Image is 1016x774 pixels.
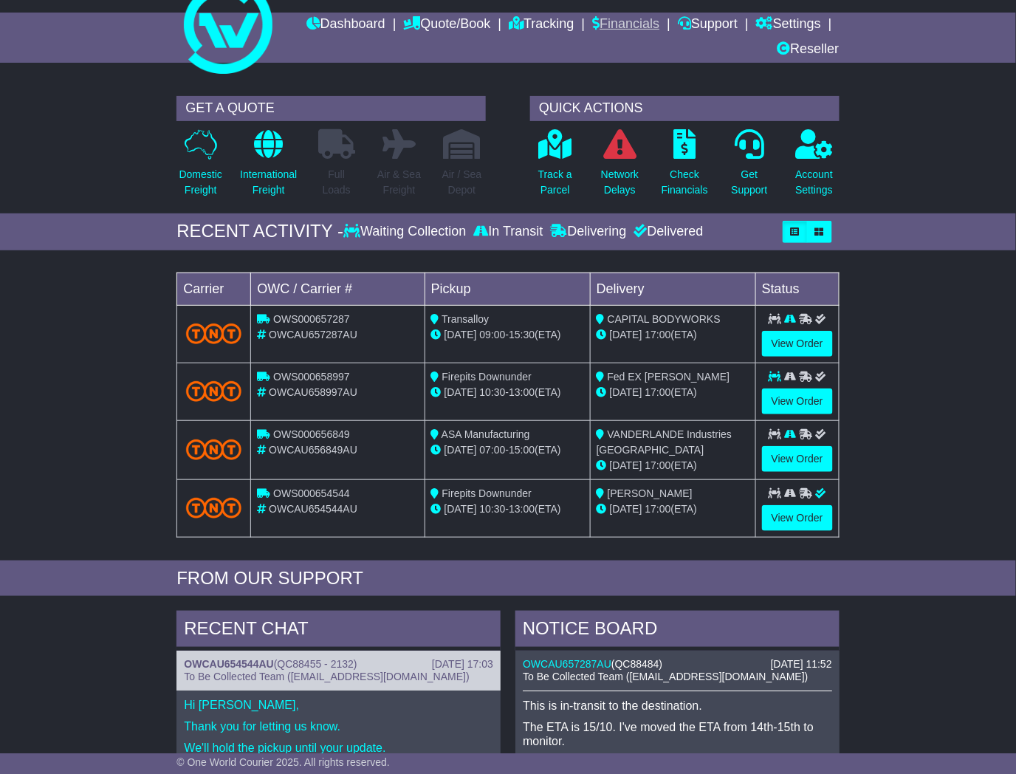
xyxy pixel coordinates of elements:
div: NOTICE BOARD [515,611,840,651]
span: [DATE] [444,386,477,398]
p: Air & Sea Freight [377,167,421,198]
span: VANDERLANDE Industries [GEOGRAPHIC_DATA] [597,428,732,456]
p: Air / Sea Depot [442,167,482,198]
a: Settings [756,13,821,38]
span: ASA Manufacturing [442,428,530,440]
span: Transalloy [442,313,489,325]
p: We'll hold the pickup until your update. [184,741,493,755]
div: QUICK ACTIONS [530,96,840,121]
span: 10:30 [480,386,506,398]
p: Get Support [732,167,768,198]
a: GetSupport [731,129,769,206]
div: - (ETA) [431,442,584,458]
div: FROM OUR SUPPORT [176,568,839,589]
span: OWCAU658997AU [269,386,357,398]
span: [DATE] [444,329,477,340]
a: Track aParcel [538,129,573,206]
div: (ETA) [597,458,749,473]
p: Full Loads [318,167,355,198]
span: OWS000658997 [273,371,350,383]
a: View Order [762,505,833,531]
a: Quote/Book [404,13,491,38]
a: NetworkDelays [600,129,639,206]
span: OWS000656849 [273,428,350,440]
span: [DATE] [610,459,642,471]
a: CheckFinancials [661,129,709,206]
div: (ETA) [597,385,749,400]
a: Support [678,13,738,38]
td: Pickup [425,273,590,305]
span: Firepits Downunder [442,487,532,499]
p: International Freight [240,167,297,198]
a: OWCAU654544AU [184,658,273,670]
div: Waiting Collection [343,224,470,240]
img: TNT_Domestic.png [186,498,241,518]
img: TNT_Domestic.png [186,381,241,401]
span: [DATE] [444,444,477,456]
span: 10:30 [480,503,506,515]
td: Status [755,273,839,305]
span: To Be Collected Team ([EMAIL_ADDRESS][DOMAIN_NAME]) [523,671,808,682]
a: Dashboard [306,13,385,38]
p: Thank you for letting us know. [184,719,493,733]
p: Track a Parcel [538,167,572,198]
span: 15:30 [509,329,535,340]
span: 17:00 [645,329,671,340]
td: OWC / Carrier # [251,273,425,305]
span: OWCAU657287AU [269,329,357,340]
td: Delivery [590,273,755,305]
img: TNT_Domestic.png [186,323,241,343]
a: OWCAU657287AU [523,658,611,670]
span: Firepits Downunder [442,371,532,383]
p: Check Financials [662,167,708,198]
span: OWS000654544 [273,487,350,499]
a: InternationalFreight [239,129,298,206]
p: Domestic Freight [179,167,222,198]
span: 07:00 [480,444,506,456]
div: [DATE] 11:52 [771,658,832,671]
div: RECENT ACTIVITY - [176,221,343,242]
p: The ETA is 15/10. I've moved the ETA from 14th-15th to monitor. [523,720,832,748]
td: Carrier [177,273,251,305]
span: 17:00 [645,386,671,398]
a: View Order [762,446,833,472]
span: [DATE] [610,503,642,515]
a: Reseller [778,38,840,63]
span: OWS000657287 [273,313,350,325]
span: [PERSON_NAME] [608,487,693,499]
span: OWCAU656849AU [269,444,357,456]
p: Hi [PERSON_NAME], [184,698,493,712]
div: (ETA) [597,327,749,343]
div: - (ETA) [431,501,584,517]
div: ( ) [523,658,832,671]
img: TNT_Domestic.png [186,439,241,459]
div: Delivering [547,224,631,240]
div: In Transit [470,224,547,240]
span: QC88455 - 2132 [277,658,354,670]
div: GET A QUOTE [176,96,486,121]
span: [DATE] [444,503,477,515]
div: RECENT CHAT [176,611,501,651]
span: 17:00 [645,503,671,515]
span: [DATE] [610,386,642,398]
p: Account Settings [796,167,834,198]
a: AccountSettings [795,129,834,206]
div: [DATE] 17:03 [432,658,493,671]
span: 13:00 [509,386,535,398]
p: This is in-transit to the destination. [523,699,832,713]
span: Fed EX [PERSON_NAME] [608,371,730,383]
span: 15:00 [509,444,535,456]
div: - (ETA) [431,385,584,400]
p: Network Delays [601,167,639,198]
span: 17:00 [645,459,671,471]
a: Tracking [509,13,574,38]
a: View Order [762,331,833,357]
span: [DATE] [610,329,642,340]
div: ( ) [184,658,493,671]
span: OWCAU654544AU [269,503,357,515]
div: (ETA) [597,501,749,517]
span: To Be Collected Team ([EMAIL_ADDRESS][DOMAIN_NAME]) [184,671,469,682]
div: Delivered [631,224,704,240]
a: Financials [592,13,659,38]
a: DomesticFreight [179,129,223,206]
